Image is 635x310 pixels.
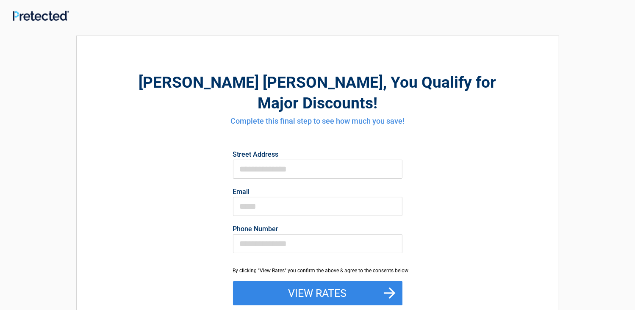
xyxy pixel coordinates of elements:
[233,226,402,233] label: Phone Number
[123,72,512,113] h2: , You Qualify for Major Discounts!
[233,151,402,158] label: Street Address
[123,116,512,127] h4: Complete this final step to see how much you save!
[233,267,402,274] div: By clicking "View Rates" you confirm the above & agree to the consents below
[233,188,402,195] label: Email
[139,73,383,91] span: [PERSON_NAME] [PERSON_NAME]
[233,281,402,306] button: View Rates
[13,11,69,21] img: Main Logo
